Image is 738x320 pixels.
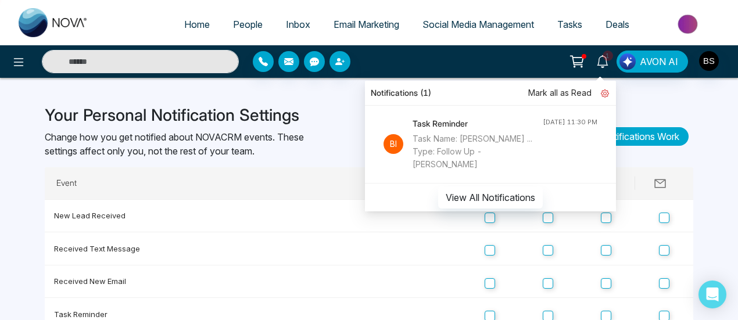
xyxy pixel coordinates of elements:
[589,51,617,71] a: 1
[184,19,210,30] span: Home
[322,13,411,35] a: Email Marketing
[334,19,399,30] span: Email Marketing
[233,19,263,30] span: People
[45,106,304,125] h3: Your Personal Notification Settings
[19,8,88,37] img: Nova CRM Logo
[640,55,678,69] span: AVON AI
[365,81,616,106] div: Notifications (1)
[438,186,543,208] button: View All Notifications
[556,127,689,146] a: How Notifications Work
[422,19,534,30] span: Social Media Management
[699,51,719,71] img: User Avatar
[45,200,461,232] td: New Lead Received
[617,51,688,73] button: AVON AI
[286,19,310,30] span: Inbox
[173,13,221,35] a: Home
[438,192,543,202] a: View All Notifications
[594,13,641,35] a: Deals
[411,13,546,35] a: Social Media Management
[45,167,461,200] th: Event
[603,51,613,61] span: 1
[647,11,731,37] img: Market-place.gif
[413,117,543,130] h4: Task Reminder
[45,265,461,298] td: Received New Email
[274,13,322,35] a: Inbox
[528,87,592,99] span: Mark all as Read
[45,232,461,265] td: Received Text Message
[546,13,594,35] a: Tasks
[557,19,582,30] span: Tasks
[698,281,726,308] div: Open Intercom Messenger
[543,117,597,127] div: [DATE] 11:30 PM
[221,13,274,35] a: People
[606,19,629,30] span: Deals
[413,132,543,171] div: Task Name: [PERSON_NAME] ... Type: Follow Up - [PERSON_NAME]
[619,53,636,70] img: Lead Flow
[384,134,403,154] p: Bi
[45,130,304,158] p: Change how you get notified about NOVACRM events. These settings affect only you, not the rest of...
